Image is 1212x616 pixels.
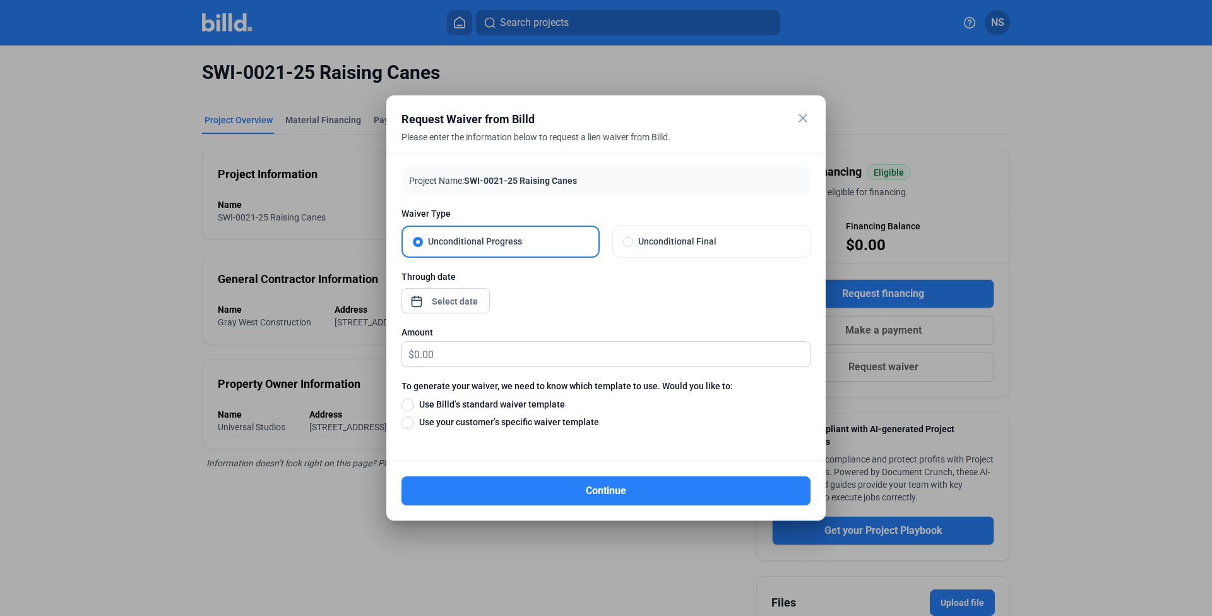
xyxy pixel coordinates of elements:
mat-icon: close [795,111,811,126]
span: Unconditional Progress [423,235,588,248]
span: Use your customer’s specific waiver template [414,416,599,428]
input: Select date [428,294,482,309]
span: Waiver Type [401,207,811,220]
div: Please enter the information below to request a lien waiver from Billd. [401,131,779,159]
div: Through date [401,270,811,283]
span: Use Billd’s standard waiver template [414,398,565,411]
div: Request Waiver from Billd [401,111,779,128]
span: Unconditional Final [633,235,800,248]
div: Amount [401,326,811,339]
span: Project Name: [409,176,464,186]
label: To generate your waiver, we need to know which template to use. Would you like to: [401,380,811,397]
span: $ [402,342,414,363]
button: Open calendar [410,289,423,301]
input: 0.00 [414,342,810,366]
button: Continue [401,476,811,505]
span: SWI-0021-25 Raising Canes [464,176,577,186]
